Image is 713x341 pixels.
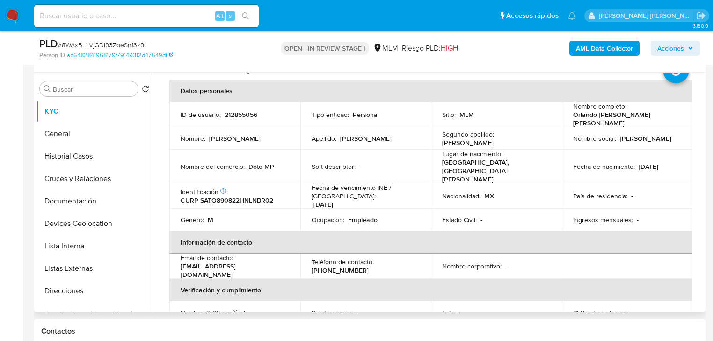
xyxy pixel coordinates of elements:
[359,162,361,171] p: -
[248,162,274,171] p: Doto MP
[573,102,626,110] p: Nombre completo :
[181,162,245,171] p: Nombre del comercio :
[41,326,698,336] h1: Contactos
[576,41,633,56] b: AML Data Collector
[573,216,633,224] p: Ingresos mensuales :
[229,11,232,20] span: s
[639,162,658,171] p: [DATE]
[169,65,242,74] p: Actualizado hace un mes
[569,41,640,56] button: AML Data Collector
[353,110,378,119] p: Persona
[599,11,693,20] p: michelleangelica.rodriguez@mercadolibre.com.mx
[312,266,369,275] p: [PHONE_NUMBER]
[36,302,153,325] button: Restricciones Nuevo Mundo
[39,51,65,59] b: Person ID
[36,190,153,212] button: Documentación
[36,145,153,167] button: Historial Casos
[225,110,257,119] p: 212855056
[36,123,153,145] button: General
[181,254,233,262] p: Email de contacto :
[36,235,153,257] button: Lista Interna
[34,10,259,22] input: Buscar usuario o caso...
[142,85,149,95] button: Volver al orden por defecto
[568,12,576,20] a: Notificaciones
[442,216,477,224] p: Estado Civil :
[36,100,153,123] button: KYC
[312,134,336,143] p: Apellido :
[441,43,458,53] span: HIGH
[442,138,494,147] p: [PERSON_NAME]
[573,192,627,200] p: País de residencia :
[53,85,134,94] input: Buscar
[208,216,213,224] p: M
[651,41,700,56] button: Acciones
[657,41,684,56] span: Acciones
[36,257,153,280] button: Listas Externas
[313,200,333,209] p: [DATE]
[169,279,692,301] th: Verificación y cumplimiento
[312,183,420,200] p: Fecha de vencimiento INE / [GEOGRAPHIC_DATA] :
[169,80,692,102] th: Datos personales
[36,212,153,235] button: Devices Geolocation
[181,110,221,119] p: ID de usuario :
[236,9,255,22] button: search-icon
[36,167,153,190] button: Cruces y Relaciones
[442,192,480,200] p: Nacionalidad :
[442,150,502,158] p: Lugar de nacimiento :
[505,262,507,270] p: -
[312,258,374,266] p: Teléfono de contacto :
[442,158,547,183] p: [GEOGRAPHIC_DATA], [GEOGRAPHIC_DATA][PERSON_NAME]
[459,110,474,119] p: MLM
[573,308,629,317] p: PEP autodeclarado :
[442,130,494,138] p: Segundo apellido :
[340,134,392,143] p: [PERSON_NAME]
[696,11,706,21] a: Salir
[312,216,344,224] p: Ocupación :
[181,134,205,143] p: Nombre :
[506,11,559,21] span: Accesos rápidos
[637,216,639,224] p: -
[442,110,456,119] p: Sitio :
[281,42,369,55] p: OPEN - IN REVIEW STAGE I
[181,216,204,224] p: Género :
[480,216,482,224] p: -
[693,22,708,29] span: 3.160.0
[631,192,633,200] p: -
[181,262,285,279] p: [EMAIL_ADDRESS][DOMAIN_NAME]
[58,40,144,50] span: # 8WAxBL1IVjGDI93ZoeSn13z9
[209,134,261,143] p: [PERSON_NAME]
[442,308,459,317] p: Fatca :
[484,192,494,200] p: MX
[312,308,358,317] p: Sujeto obligado :
[573,110,678,127] p: Orlando [PERSON_NAME] [PERSON_NAME]
[181,308,219,317] p: Nivel de KYC :
[573,134,616,143] p: Nombre social :
[312,110,349,119] p: Tipo entidad :
[67,51,173,59] a: ab6482841968179f79149312d47649df
[223,308,245,317] p: verified
[169,231,692,254] th: Información de contacto
[633,308,634,317] p: -
[348,216,378,224] p: Empleado
[36,280,153,302] button: Direcciones
[181,188,228,196] p: Identificación :
[620,134,671,143] p: [PERSON_NAME]
[216,11,224,20] span: Alt
[362,308,364,317] p: -
[373,43,398,53] div: MLM
[463,308,465,317] p: -
[181,196,273,204] p: CURP SATO890822HNLNBR02
[39,36,58,51] b: PLD
[442,262,502,270] p: Nombre corporativo :
[573,162,635,171] p: Fecha de nacimiento :
[312,162,356,171] p: Soft descriptor :
[402,43,458,53] span: Riesgo PLD:
[44,85,51,93] button: Buscar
